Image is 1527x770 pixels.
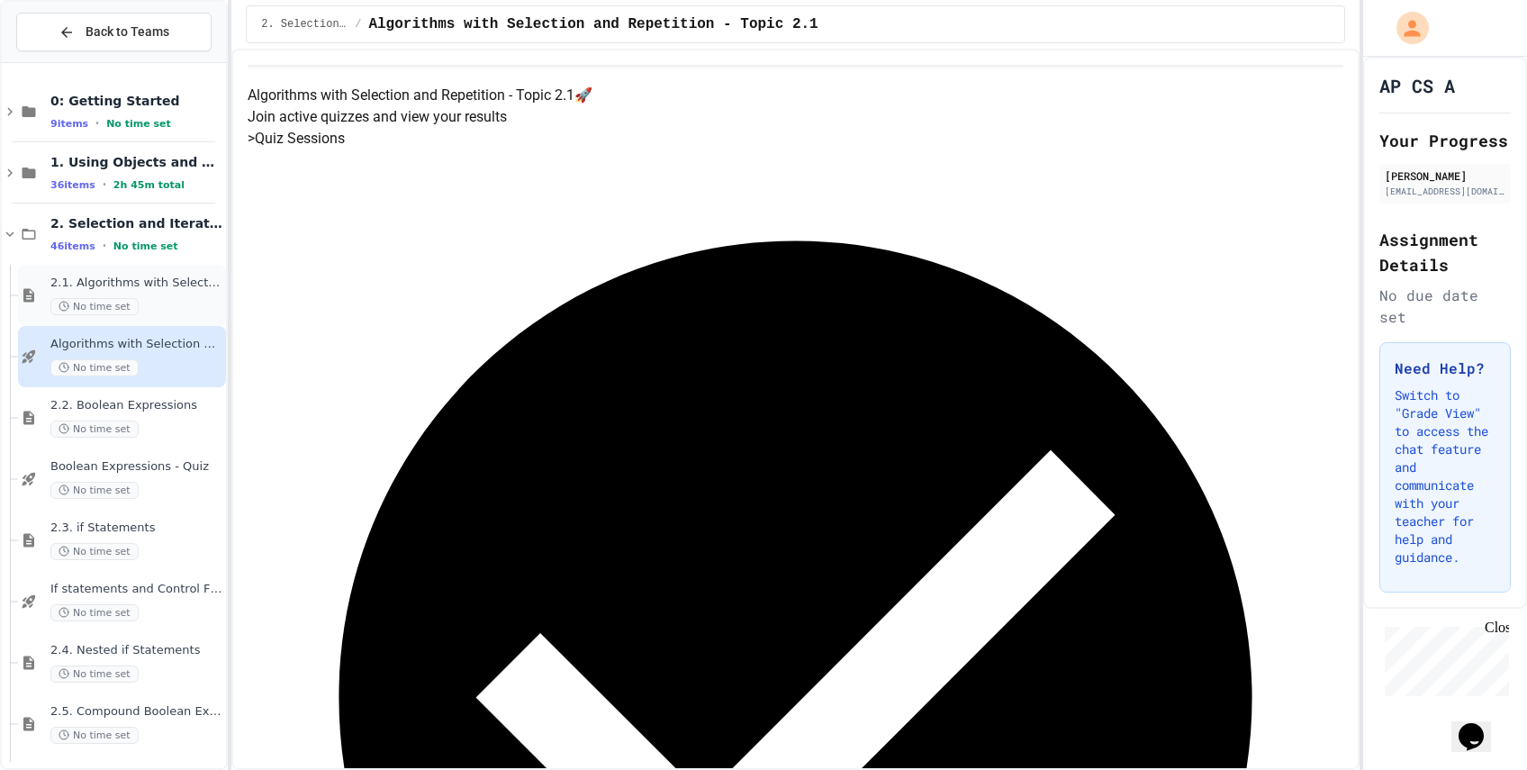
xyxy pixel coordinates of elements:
[50,482,139,499] span: No time set
[50,521,222,536] span: 2.3. if Statements
[113,240,178,252] span: No time set
[248,85,1343,106] h4: Algorithms with Selection and Repetition - Topic 2.1 🚀
[50,666,139,683] span: No time set
[86,23,169,41] span: Back to Teams
[1379,128,1511,153] h2: Your Progress
[1379,73,1455,98] h1: AP CS A
[368,14,818,35] span: Algorithms with Selection and Repetition - Topic 2.1
[50,118,88,130] span: 9 items
[113,179,185,191] span: 2h 45m total
[1451,698,1509,752] iframe: chat widget
[1379,227,1511,277] h2: Assignment Details
[1385,185,1505,198] div: [EMAIL_ADDRESS][DOMAIN_NAME]
[103,239,106,253] span: •
[50,298,139,315] span: No time set
[50,240,95,252] span: 46 items
[50,421,139,438] span: No time set
[50,93,222,109] span: 0: Getting Started
[355,17,361,32] span: /
[50,604,139,621] span: No time set
[248,128,1343,149] h5: > Quiz Sessions
[50,643,222,658] span: 2.4. Nested if Statements
[16,13,212,51] button: Back to Teams
[50,154,222,170] span: 1. Using Objects and Methods
[106,118,171,130] span: No time set
[50,359,139,376] span: No time set
[50,704,222,720] span: 2.5. Compound Boolean Expressions
[50,215,222,231] span: 2. Selection and Iteration
[1378,620,1509,696] iframe: chat widget
[1395,386,1495,566] p: Switch to "Grade View" to access the chat feature and communicate with your teacher for help and ...
[50,276,222,291] span: 2.1. Algorithms with Selection and Repetition
[7,7,124,114] div: Chat with us now!Close
[1378,7,1433,49] div: My Account
[50,179,95,191] span: 36 items
[1379,285,1511,328] div: No due date set
[50,582,222,597] span: If statements and Control Flow - Quiz
[1395,358,1495,379] h3: Need Help?
[95,116,99,131] span: •
[261,17,348,32] span: 2. Selection and Iteration
[248,106,1343,128] p: Join active quizzes and view your results
[50,398,222,413] span: 2.2. Boolean Expressions
[50,727,139,744] span: No time set
[50,337,222,352] span: Algorithms with Selection and Repetition - Topic 2.1
[103,177,106,192] span: •
[50,543,139,560] span: No time set
[1385,168,1505,184] div: [PERSON_NAME]
[50,459,222,475] span: Boolean Expressions - Quiz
